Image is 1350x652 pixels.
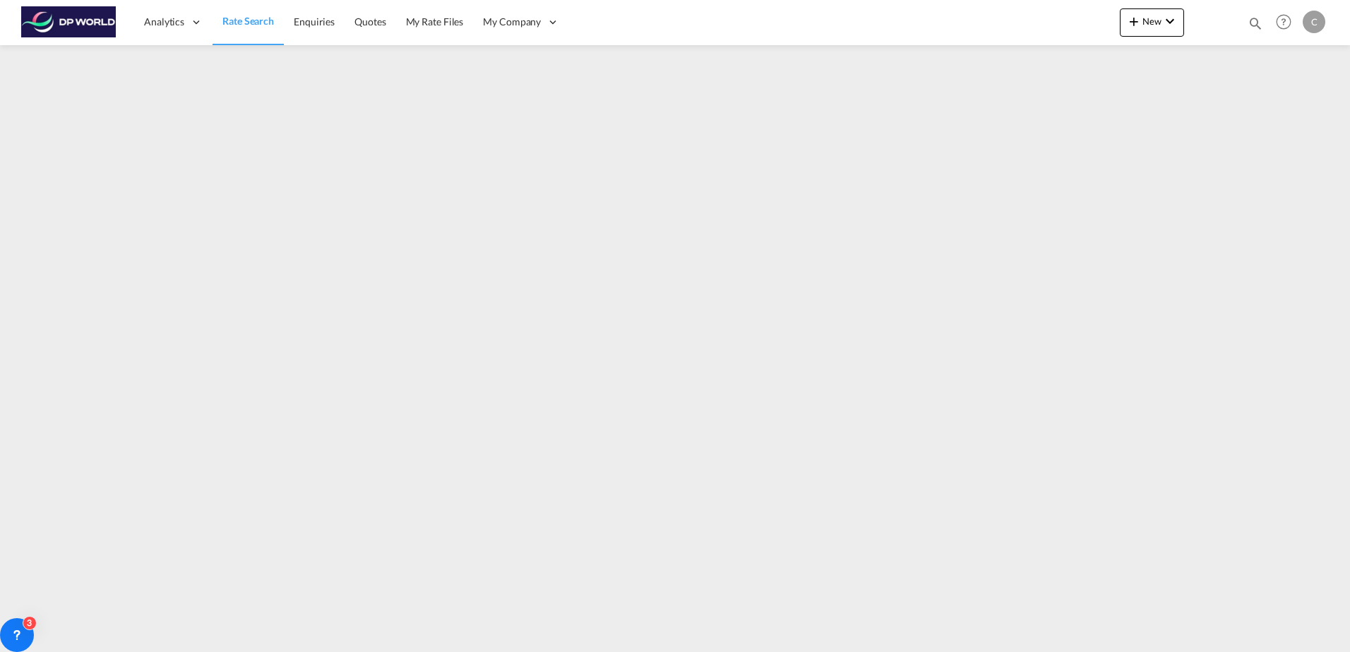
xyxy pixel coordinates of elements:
div: icon-magnify [1248,16,1263,37]
button: icon-plus 400-fgNewicon-chevron-down [1120,8,1184,37]
span: Rate Search [222,15,274,27]
span: My Rate Files [406,16,464,28]
div: Help [1272,10,1303,35]
span: New [1125,16,1178,27]
md-icon: icon-magnify [1248,16,1263,31]
span: Quotes [354,16,386,28]
md-icon: icon-plus 400-fg [1125,13,1142,30]
span: My Company [483,15,541,29]
md-icon: icon-chevron-down [1161,13,1178,30]
img: c08ca190194411f088ed0f3ba295208c.png [21,6,117,38]
div: C [1303,11,1325,33]
span: Enquiries [294,16,335,28]
span: Help [1272,10,1296,34]
span: Analytics [144,15,184,29]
